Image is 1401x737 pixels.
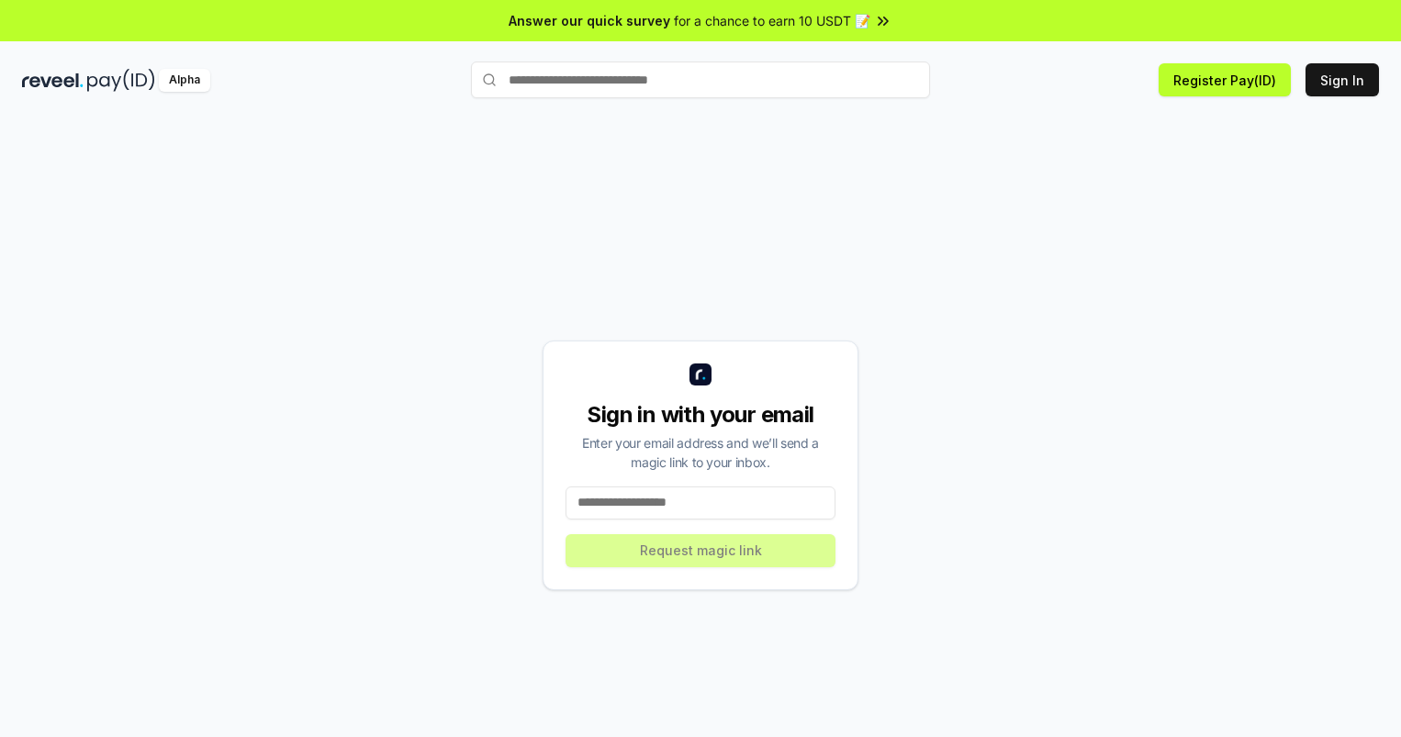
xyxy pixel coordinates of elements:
div: Sign in with your email [566,400,835,430]
span: for a chance to earn 10 USDT 📝 [674,11,870,30]
span: Answer our quick survey [509,11,670,30]
div: Enter your email address and we’ll send a magic link to your inbox. [566,433,835,472]
button: Register Pay(ID) [1159,63,1291,96]
img: pay_id [87,69,155,92]
img: logo_small [689,363,712,385]
img: reveel_dark [22,69,84,92]
button: Sign In [1306,63,1379,96]
div: Alpha [159,69,210,92]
